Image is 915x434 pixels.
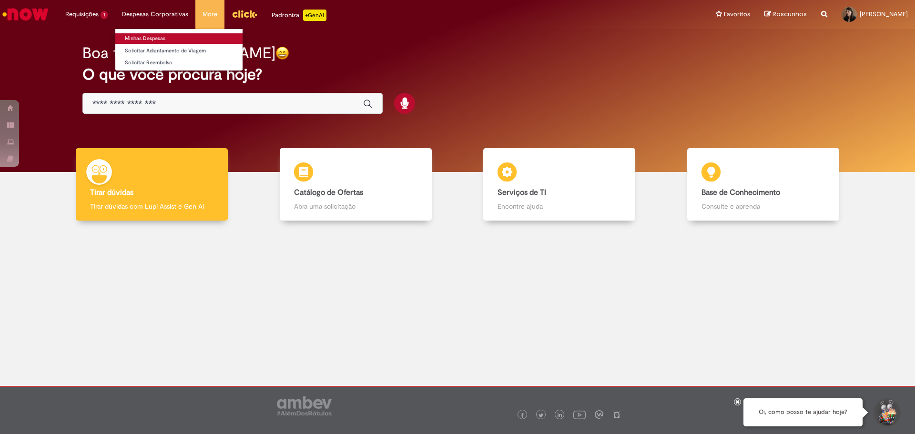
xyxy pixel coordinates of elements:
img: click_logo_yellow_360x200.png [232,7,257,21]
img: logo_footer_twitter.png [539,413,543,418]
b: Catálogo de Ofertas [294,188,363,197]
p: Abra uma solicitação [294,202,417,211]
p: +GenAi [303,10,326,21]
a: Minhas Despesas [115,33,243,44]
p: Consulte e aprenda [701,202,825,211]
div: Padroniza [272,10,326,21]
a: Rascunhos [764,10,807,19]
h2: O que você procura hoje? [82,66,833,83]
h2: Boa tarde, [PERSON_NAME] [82,45,275,61]
img: logo_footer_linkedin.png [558,413,562,418]
div: Oi, como posso te ajudar hoje? [743,398,863,426]
img: ServiceNow [1,5,50,24]
img: happy-face.png [275,46,289,60]
a: Solicitar Reembolso [115,58,243,68]
img: logo_footer_workplace.png [595,410,603,419]
img: logo_footer_youtube.png [573,408,586,421]
b: Serviços de TI [498,188,546,197]
img: logo_footer_facebook.png [520,413,525,418]
img: logo_footer_naosei.png [612,410,621,419]
p: Tirar dúvidas com Lupi Assist e Gen Ai [90,202,213,211]
b: Base de Conhecimento [701,188,780,197]
img: logo_footer_ambev_rotulo_gray.png [277,396,332,415]
a: Serviços de TI Encontre ajuda [457,148,661,221]
span: More [203,10,217,19]
b: Tirar dúvidas [90,188,133,197]
a: Base de Conhecimento Consulte e aprenda [661,148,865,221]
button: Iniciar Conversa de Suporte [872,398,901,427]
span: Favoritos [724,10,750,19]
span: [PERSON_NAME] [860,10,908,18]
a: Tirar dúvidas Tirar dúvidas com Lupi Assist e Gen Ai [50,148,254,221]
span: Rascunhos [773,10,807,19]
span: Despesas Corporativas [122,10,188,19]
ul: Despesas Corporativas [115,29,243,71]
span: Requisições [65,10,99,19]
a: Catálogo de Ofertas Abra uma solicitação [254,148,458,221]
p: Encontre ajuda [498,202,621,211]
a: Solicitar Adiantamento de Viagem [115,46,243,56]
span: 1 [101,11,108,19]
